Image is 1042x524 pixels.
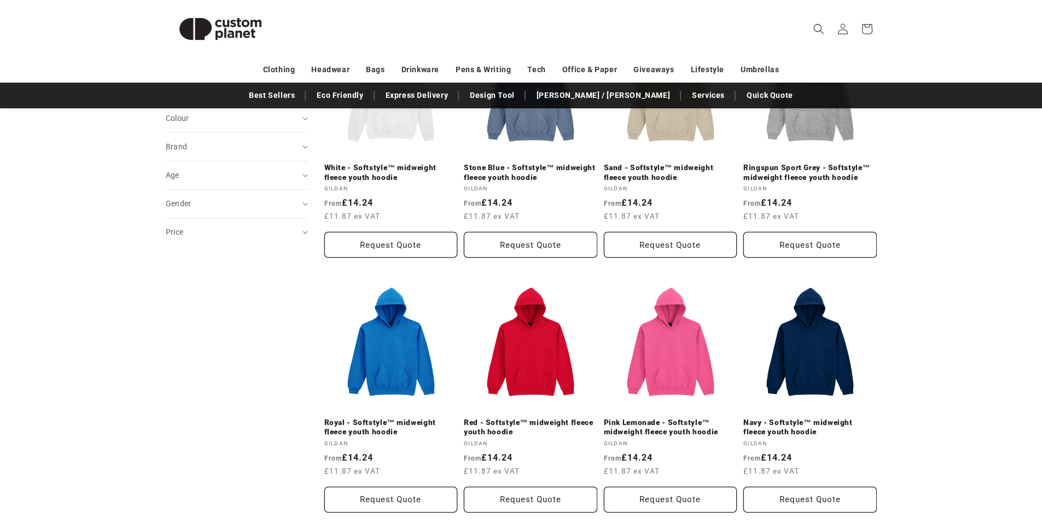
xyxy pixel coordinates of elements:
[324,232,458,258] button: Request Quote
[456,60,511,79] a: Pens & Writing
[743,418,877,437] a: Navy - Softstyle™ midweight fleece youth hoodie
[464,163,597,182] a: Stone Blue - Softstyle™ midweight fleece youth hoodie
[401,60,439,79] a: Drinkware
[166,171,179,179] span: Age
[691,60,724,79] a: Lifestyle
[741,60,779,79] a: Umbrellas
[859,406,1042,524] iframe: Chat Widget
[527,60,545,79] a: Tech
[743,232,877,258] button: Request Quote
[366,60,385,79] a: Bags
[686,86,730,105] a: Services
[166,104,308,132] summary: Colour (0 selected)
[633,60,674,79] a: Giveaways
[604,232,737,258] button: Request Quote
[531,86,676,105] a: [PERSON_NAME] / [PERSON_NAME]
[604,163,737,182] a: Sand - Softstyle™ midweight fleece youth hoodie
[166,228,184,236] span: Price
[562,60,617,79] a: Office & Paper
[807,17,831,41] summary: Search
[166,142,188,151] span: Brand
[311,86,369,105] a: Eco Friendly
[743,163,877,182] a: Ringspun Sport Grey - Softstyle™ midweight fleece youth hoodie
[464,232,597,258] button: Request Quote
[324,418,458,437] a: Royal - Softstyle™ midweight fleece youth hoodie
[166,218,308,246] summary: Price
[166,199,191,208] span: Gender
[263,60,295,79] a: Clothing
[324,163,458,182] a: White - Softstyle™ midweight fleece youth hoodie
[166,161,308,189] summary: Age (0 selected)
[604,487,737,513] button: Request Quote
[743,487,877,513] button: Request Quote
[380,86,454,105] a: Express Delivery
[166,133,308,161] summary: Brand (0 selected)
[243,86,300,105] a: Best Sellers
[604,418,737,437] a: Pink Lemonade - Softstyle™ midweight fleece youth hoodie
[741,86,799,105] a: Quick Quote
[464,487,597,513] button: Request Quote
[464,418,597,437] a: Red - Softstyle™ midweight fleece youth hoodie
[166,114,189,123] span: Colour
[166,4,275,54] img: Custom Planet
[464,86,520,105] a: Design Tool
[166,190,308,218] summary: Gender (0 selected)
[324,487,458,513] button: Request Quote
[311,60,350,79] a: Headwear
